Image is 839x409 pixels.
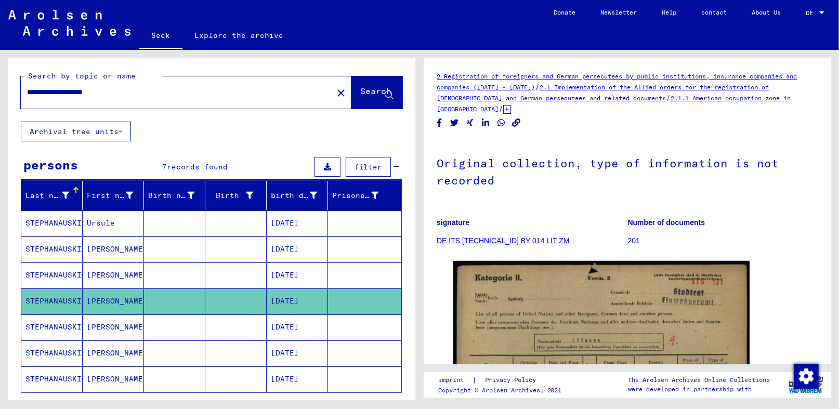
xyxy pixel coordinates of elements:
[25,187,82,204] div: Last name
[25,244,96,254] font: STEPHANAUSKIENÉ
[205,181,267,210] mat-header-cell: Birth
[25,191,68,200] font: Last name
[23,157,78,173] font: persons
[472,375,477,385] font: |
[87,296,148,306] font: [PERSON_NAME]
[477,375,548,386] a: Privacy Policy
[148,191,195,200] font: Birth name
[328,181,401,210] mat-header-cell: Prisoner #
[162,162,167,171] font: 7
[449,116,460,129] button: Share on Twitter
[794,364,819,389] img: Change consent
[535,82,540,91] font: /
[465,116,476,129] button: Share on Xing
[30,127,119,136] font: Archival tree units
[87,374,148,384] font: [PERSON_NAME]
[351,76,402,109] button: Search
[628,236,640,245] font: 201
[786,372,825,398] img: yv_logo.png
[182,23,296,48] a: Explore the archive
[271,374,299,384] font: [DATE]
[25,374,96,384] font: STEPHANAUSKIENE
[216,191,240,200] font: Birth
[87,348,148,358] font: [PERSON_NAME]
[438,386,562,394] font: Copyright © Arolsen Archives, 2021
[87,218,115,228] font: Uršule
[271,270,299,280] font: [DATE]
[438,376,464,384] font: imprint
[139,23,182,50] a: Seek
[331,82,351,103] button: Clear
[485,376,536,384] font: Privacy Policy
[499,104,503,113] font: /
[25,322,96,332] font: STEPHANAUSKIENE
[25,348,96,358] font: STEPHANAUSKIENE
[271,218,299,228] font: [DATE]
[271,296,299,306] font: [DATE]
[195,31,284,40] font: Explore the archive
[335,87,347,99] mat-icon: close
[600,8,637,16] font: Newsletter
[806,9,813,17] font: DE
[151,31,170,40] font: Seek
[332,187,391,204] div: Prisoner #
[437,156,779,188] font: Original collection, type of information is not recorded
[8,10,130,36] img: Arolsen_neg.svg
[662,8,676,16] font: Help
[271,244,299,254] font: [DATE]
[434,116,445,129] button: Share on Facebook
[793,363,818,388] div: Change consent
[480,116,491,129] button: Share on LinkedIn
[167,162,228,171] font: records found
[25,218,96,228] font: STEPHANAUSKIENE
[666,93,671,102] font: /
[25,270,96,280] font: STEPHANAUSKIENE
[437,72,797,91] a: 2 Registration of foreigners and German persecutees by public institutions, insurance companies a...
[87,244,148,254] font: [PERSON_NAME]
[752,8,781,16] font: About Us
[209,187,266,204] div: Birth
[355,162,382,171] font: filter
[437,83,769,102] a: 2.1 Implementation of the Allied orders for the registration of [DEMOGRAPHIC_DATA] and German per...
[21,181,83,210] mat-header-cell: Last name
[271,322,299,332] font: [DATE]
[148,187,207,204] div: Birth name
[628,376,770,384] font: The Arolsen Archives Online Collections
[87,191,134,200] font: First name
[87,270,148,280] font: [PERSON_NAME]
[438,375,472,386] a: imprint
[511,116,522,129] button: Copy link
[267,181,328,210] mat-header-cell: birth date
[87,322,148,332] font: [PERSON_NAME]
[628,385,752,393] font: were developed in partnership with
[554,8,575,16] font: Donate
[87,187,146,204] div: First name
[271,348,299,358] font: [DATE]
[271,187,330,204] div: birth date
[701,8,727,16] font: contact
[144,181,205,210] mat-header-cell: Birth name
[496,116,507,129] button: Share on WhatsApp
[360,86,391,96] font: Search
[437,236,569,245] a: DE ITS [TECHNICAL_ID] BY 014 LIT ZM
[271,191,318,200] font: birth date
[628,218,705,227] font: Number of documents
[25,296,96,306] font: STEPHANAUSKIENE
[83,181,144,210] mat-header-cell: First name
[21,122,131,141] button: Archival tree units
[332,191,379,200] font: Prisoner #
[28,71,136,81] font: Search by topic or name
[437,218,469,227] font: signature
[346,157,391,177] button: filter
